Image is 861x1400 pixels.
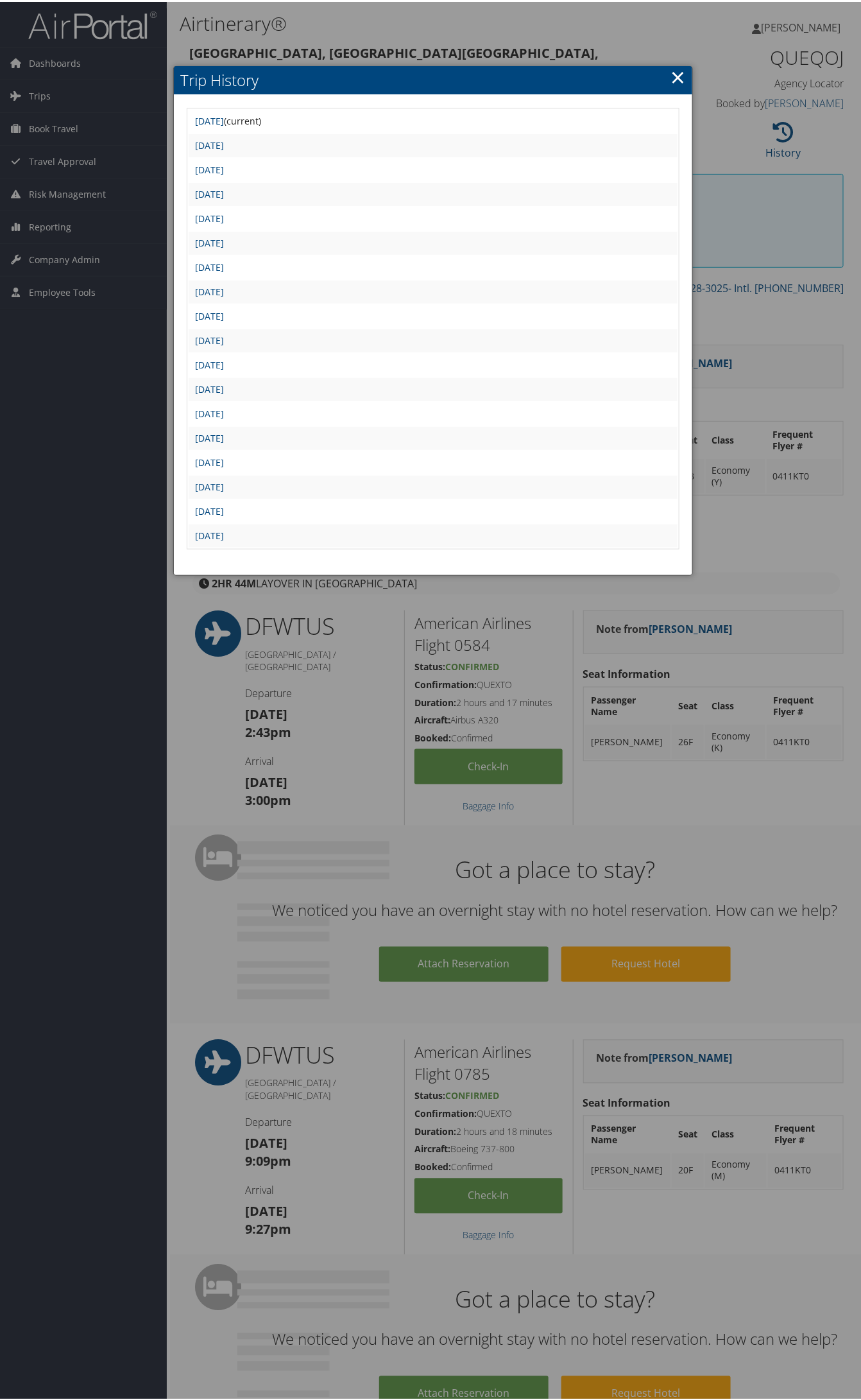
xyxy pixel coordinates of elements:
a: [DATE] [195,162,224,174]
a: [DATE] [195,430,224,442]
a: [DATE] [195,137,224,150]
a: [DATE] [195,406,224,418]
a: [DATE] [195,259,224,272]
h2: Trip History [174,64,692,92]
a: [DATE] [195,235,224,247]
a: [DATE] [195,284,224,296]
a: [DATE] [195,454,224,467]
a: [DATE] [195,528,224,540]
a: [DATE] [195,308,224,320]
a: [DATE] [195,113,224,125]
a: [DATE] [195,381,224,393]
a: [DATE] [195,333,224,345]
a: [DATE] [195,186,224,198]
a: [DATE] [195,211,224,223]
a: [DATE] [195,357,224,369]
a: [DATE] [195,479,224,491]
a: × [670,62,685,88]
td: (current) [189,108,678,131]
a: [DATE] [195,503,224,515]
